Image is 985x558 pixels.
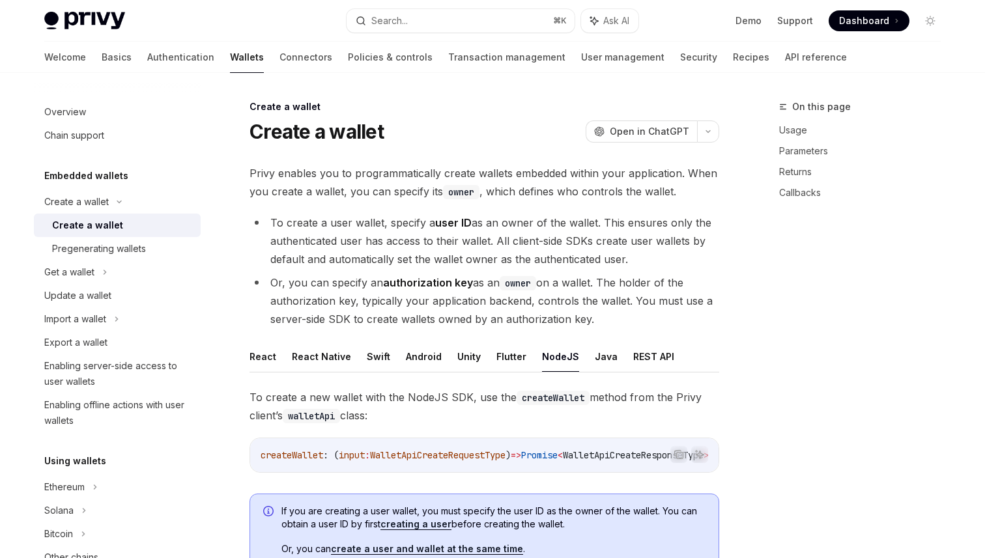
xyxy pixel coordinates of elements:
div: Export a wallet [44,335,107,350]
span: WalletApiCreateRequestType [370,449,506,461]
span: : [365,449,370,461]
a: Overview [34,100,201,124]
button: Copy the contents from the code block [670,446,687,463]
button: Unity [457,341,481,372]
a: Recipes [733,42,769,73]
a: Usage [779,120,951,141]
span: Ask AI [603,14,629,27]
a: Basics [102,42,132,73]
div: Enabling server-side access to user wallets [44,358,193,389]
span: If you are creating a user wallet, you must specify the user ID as the owner of the wallet. You c... [281,505,706,531]
div: Search... [371,13,408,29]
a: create a user and wallet at the same time [331,543,523,555]
button: REST API [633,341,674,372]
a: Update a wallet [34,284,201,307]
a: Wallets [230,42,264,73]
span: ⌘ K [553,16,567,26]
a: Pregenerating wallets [34,237,201,260]
span: ) [506,449,511,461]
div: Overview [44,104,86,120]
span: Or, you can . [281,542,706,555]
li: To create a user wallet, specify a as an owner of the wallet. This ensures only the authenticated... [250,214,719,268]
a: Chain support [34,124,201,147]
button: Toggle dark mode [920,10,941,31]
a: API reference [785,42,847,73]
code: walletApi [283,409,340,423]
div: Import a wallet [44,311,106,327]
div: Get a wallet [44,264,94,280]
span: Promise [521,449,558,461]
a: User management [581,42,664,73]
h5: Embedded wallets [44,168,128,184]
a: Returns [779,161,951,182]
code: owner [500,276,536,290]
button: Flutter [496,341,526,372]
a: Create a wallet [34,214,201,237]
a: Support [777,14,813,27]
span: On this page [792,99,851,115]
div: Bitcoin [44,526,73,542]
code: owner [443,185,479,199]
a: Demo [735,14,762,27]
button: React [250,341,276,372]
span: Open in ChatGPT [610,125,689,138]
svg: Info [263,506,276,519]
button: React Native [292,341,351,372]
span: < [558,449,563,461]
div: Ethereum [44,479,85,495]
button: Search...⌘K [347,9,575,33]
div: Enabling offline actions with user wallets [44,397,193,428]
div: Create a wallet [250,100,719,113]
button: Ask AI [581,9,638,33]
a: Export a wallet [34,331,201,354]
a: Policies & controls [348,42,433,73]
span: WalletApiCreateResponseType [563,449,704,461]
div: Update a wallet [44,288,111,303]
div: Create a wallet [52,217,123,233]
a: Transaction management [448,42,565,73]
div: Chain support [44,128,104,143]
button: Open in ChatGPT [586,120,697,143]
h5: Using wallets [44,453,106,469]
div: Solana [44,503,74,518]
a: Authentication [147,42,214,73]
div: Create a wallet [44,194,109,210]
img: light logo [44,12,125,30]
a: Dashboard [829,10,909,31]
a: Callbacks [779,182,951,203]
h1: Create a wallet [250,120,384,143]
a: Welcome [44,42,86,73]
li: Or, you can specify an as an on a wallet. The holder of the authorization key, typically your app... [250,273,719,328]
a: Enabling server-side access to user wallets [34,354,201,393]
code: createWallet [517,391,590,405]
button: Ask AI [691,446,708,463]
span: Dashboard [839,14,889,27]
button: Java [595,341,618,372]
span: : ( [323,449,339,461]
a: Enabling offline actions with user wallets [34,393,201,432]
span: Privy enables you to programmatically create wallets embedded within your application. When you c... [250,164,719,201]
span: createWallet [261,449,323,461]
strong: authorization key [383,276,473,289]
span: To create a new wallet with the NodeJS SDK, use the method from the Privy client’s class: [250,388,719,425]
button: Android [406,341,442,372]
button: Swift [367,341,390,372]
div: Pregenerating wallets [52,241,146,257]
a: Security [680,42,717,73]
a: Connectors [279,42,332,73]
button: NodeJS [542,341,579,372]
a: creating a user [380,518,451,530]
strong: user ID [435,216,472,229]
a: Parameters [779,141,951,161]
span: => [511,449,521,461]
span: input [339,449,365,461]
